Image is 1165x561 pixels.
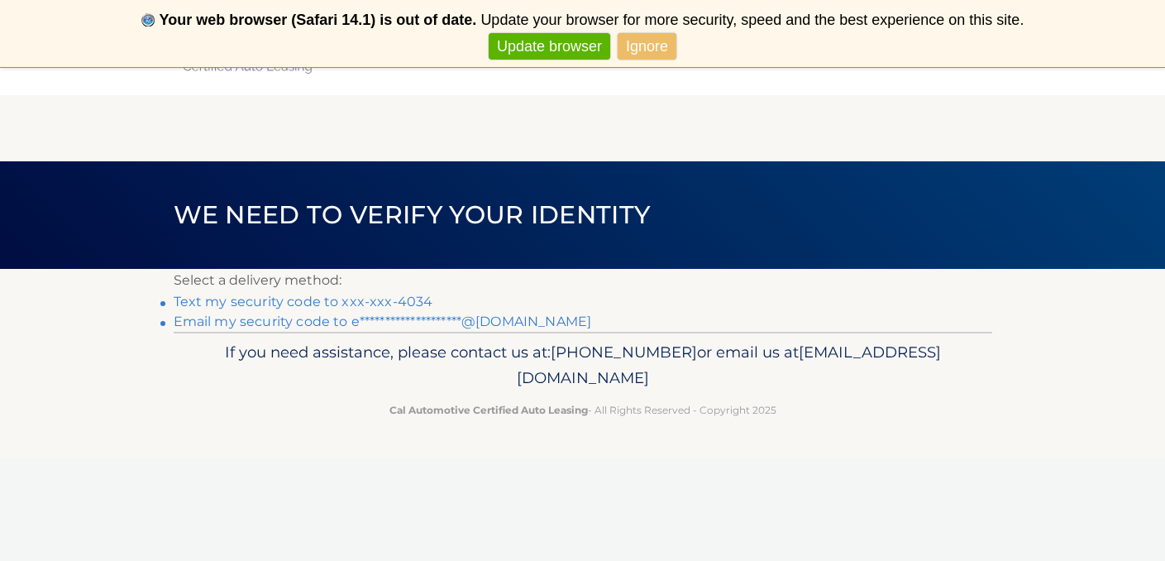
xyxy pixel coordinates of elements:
p: If you need assistance, please contact us at: or email us at [184,339,981,392]
span: Update your browser for more security, speed and the best experience on this site. [480,12,1024,28]
a: Text my security code to xxx-xxx-4034 [174,294,433,309]
p: Select a delivery method: [174,269,992,292]
p: - All Rights Reserved - Copyright 2025 [184,401,981,419]
span: [PHONE_NUMBER] [551,343,697,362]
b: Your web browser (Safari 14.1) is out of date. [160,12,477,28]
strong: Cal Automotive Certified Auto Leasing [389,404,588,416]
a: Update browser [489,33,610,60]
a: Ignore [618,33,676,60]
span: We need to verify your identity [174,199,651,230]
